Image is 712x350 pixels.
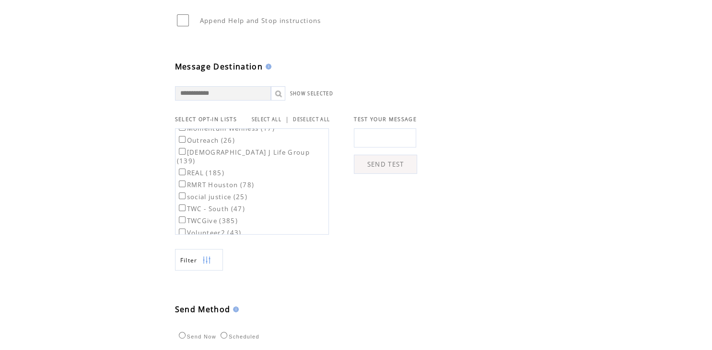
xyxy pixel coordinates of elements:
label: RMRT Houston (78) [177,181,255,189]
label: Send Now [176,334,216,339]
img: help.gif [230,306,239,312]
input: Volunteer2 (43) [179,228,186,235]
input: social justice (25) [179,192,186,199]
input: TWCGive (385) [179,216,186,223]
input: [DEMOGRAPHIC_DATA] J Life Group (139) [179,148,186,155]
label: REAL (185) [177,169,224,177]
span: Append Help and Stop instructions [200,16,321,25]
a: SHOW SELECTED [290,90,333,97]
label: Volunteer2 (43) [177,228,242,237]
input: TWC - South (47) [179,204,186,211]
label: [DEMOGRAPHIC_DATA] J Life Group (139) [177,148,310,165]
span: Send Method [175,304,231,315]
label: TWC - South (47) [177,204,245,213]
label: TWCGive (385) [177,216,238,225]
input: REAL (185) [179,169,186,175]
input: RMRT Houston (78) [179,181,186,187]
input: Send Now [179,332,186,339]
label: social justice (25) [177,192,247,201]
span: Message Destination [175,61,263,72]
span: Show filters [180,256,198,264]
img: filters.png [202,249,211,271]
input: Outreach (26) [179,136,186,143]
span: SELECT OPT-IN LISTS [175,116,237,123]
label: Outreach (26) [177,136,235,145]
label: Scheduled [218,334,259,339]
a: Filter [175,249,223,271]
img: help.gif [263,64,271,69]
a: SEND TEST [354,155,417,174]
span: | [285,115,289,124]
input: Scheduled [221,332,227,339]
a: DESELECT ALL [293,116,330,123]
a: SELECT ALL [252,116,281,123]
span: TEST YOUR MESSAGE [354,116,417,123]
